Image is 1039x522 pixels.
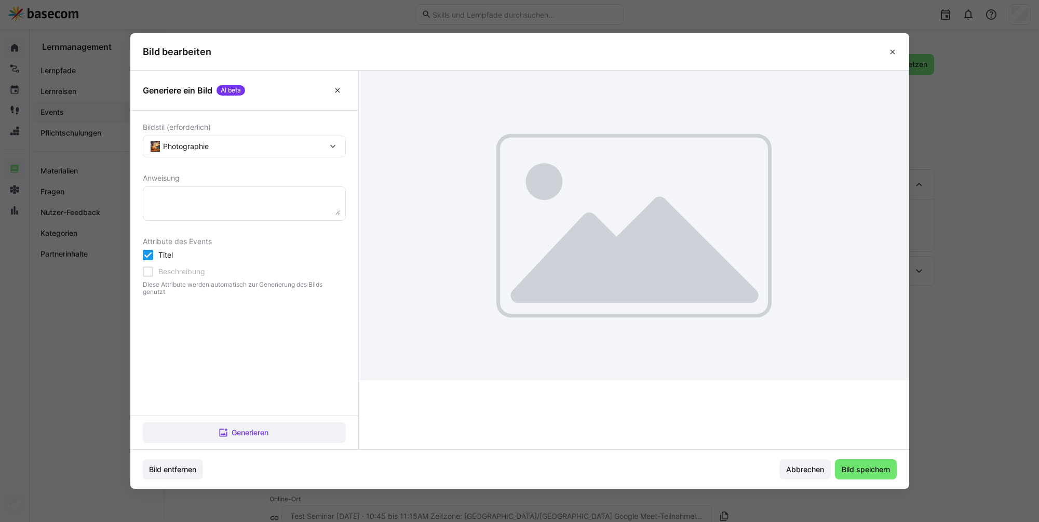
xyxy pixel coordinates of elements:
span: Generiere ein Bild [143,85,212,96]
button: Bild speichern [835,459,897,480]
span: Anweisung [143,174,180,182]
img: image-placeholder.svg [359,71,909,380]
eds-checkbox: Beschreibung [143,266,346,277]
button: Abbrechen [779,459,831,480]
span: Bildstil (erforderlich) [143,123,211,131]
span: Generieren [230,427,270,438]
h3: Bild bearbeiten [143,46,211,58]
span: Abbrechen [785,464,826,475]
button: Generieren [143,422,346,443]
button: Bild entfernen [143,459,204,480]
span: Bild speichern [840,464,892,475]
span: Diese Attribute werden automatisch zur Generierung des Bilds genutzt [143,281,344,296]
span: Attribute des Events [143,237,212,246]
span: AI beta [217,85,245,96]
eds-checkbox: Titel [143,250,346,260]
span: Photographie [163,141,325,152]
span: Bild entfernen [147,464,198,475]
